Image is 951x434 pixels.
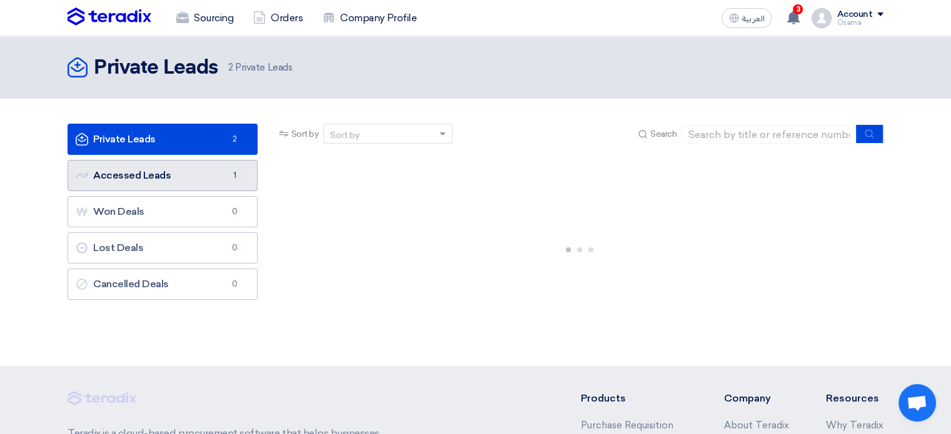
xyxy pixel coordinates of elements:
[68,124,258,155] a: Private Leads2
[228,61,292,75] span: Private Leads
[291,127,319,141] span: Sort by
[330,129,360,142] div: Sort by
[227,278,242,290] span: 0
[826,391,883,406] li: Resources
[581,391,687,406] li: Products
[837,19,883,26] div: Osama
[812,8,832,28] img: profile_test.png
[837,9,872,20] div: Account
[723,391,788,406] li: Company
[94,56,218,81] h2: Private Leads
[68,7,151,26] img: Teradix logo
[650,127,677,141] span: Search
[68,196,258,227] a: Won Deals0
[227,242,242,254] span: 0
[166,4,243,32] a: Sourcing
[227,169,242,182] span: 1
[243,4,313,32] a: Orders
[227,205,242,218] span: 0
[826,420,883,431] a: Why Teradix
[742,14,764,23] span: العربية
[68,160,258,191] a: Accessed Leads1
[682,125,857,144] input: Search by title or reference number
[228,62,233,73] span: 2
[898,384,936,422] div: Open chat
[313,4,426,32] a: Company Profile
[723,420,788,431] a: About Teradix
[722,8,772,28] button: العربية
[68,232,258,264] a: Lost Deals0
[793,4,803,14] span: 3
[68,269,258,300] a: Cancelled Deals0
[581,420,673,431] a: Purchase Requisition
[227,133,242,145] span: 2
